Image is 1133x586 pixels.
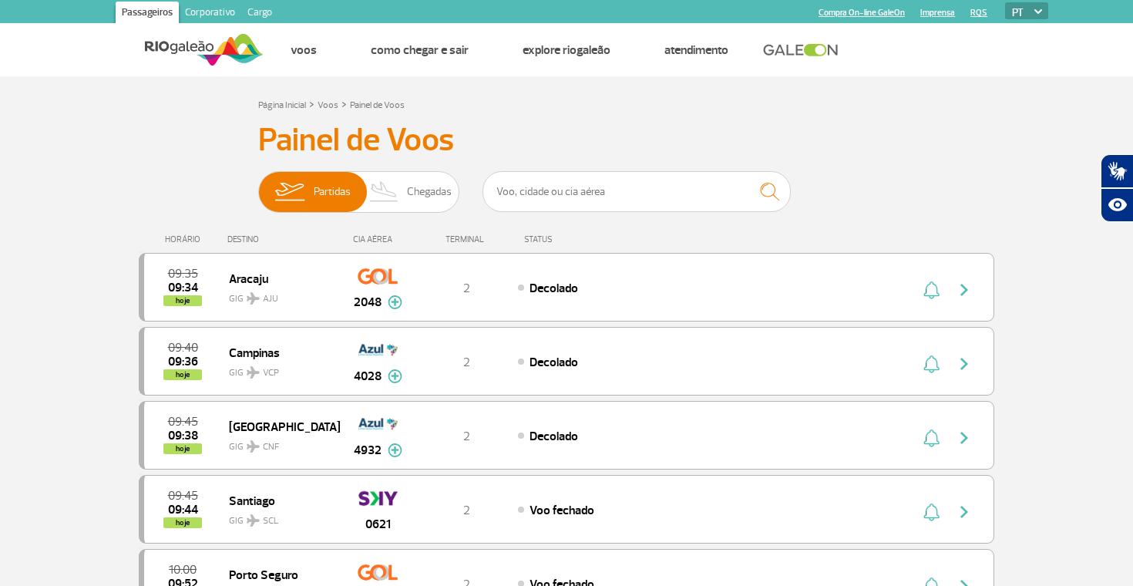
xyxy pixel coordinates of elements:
[388,443,402,457] img: mais-info-painel-voo.svg
[229,268,328,288] span: Aracaju
[229,358,328,380] span: GIG
[530,503,594,518] span: Voo fechado
[1101,154,1133,222] div: Plugin de acessibilidade da Hand Talk.
[169,564,197,575] span: 2025-10-01 10:00:00
[263,514,278,528] span: SCL
[229,490,328,510] span: Santiago
[116,2,179,26] a: Passageiros
[482,171,791,212] input: Voo, cidade ou cia aérea
[263,366,279,380] span: VCP
[664,42,728,58] a: Atendimento
[309,95,314,113] a: >
[388,295,402,309] img: mais-info-painel-voo.svg
[258,121,875,160] h3: Painel de Voos
[920,8,955,18] a: Imprensa
[163,443,202,454] span: hoje
[523,42,610,58] a: Explore RIOgaleão
[241,2,278,26] a: Cargo
[168,504,198,515] span: 2025-10-01 09:44:00
[955,503,973,521] img: seta-direita-painel-voo.svg
[168,430,198,441] span: 2025-10-01 09:38:29
[229,506,328,528] span: GIG
[923,503,940,521] img: sino-painel-voo.svg
[354,293,382,312] span: 2048
[163,517,202,528] span: hoje
[168,490,198,501] span: 2025-10-01 09:45:00
[416,234,516,244] div: TERMINAL
[354,367,382,386] span: 4028
[354,441,382,460] span: 4932
[388,369,402,383] img: mais-info-painel-voo.svg
[341,95,347,113] a: >
[339,234,416,244] div: CIA AÉREA
[229,416,328,436] span: [GEOGRAPHIC_DATA]
[263,292,278,306] span: AJU
[1101,154,1133,188] button: Abrir tradutor de língua de sinais.
[168,356,198,367] span: 2025-10-01 09:36:25
[291,42,317,58] a: Voos
[229,284,328,306] span: GIG
[923,281,940,299] img: sino-painel-voo.svg
[407,172,452,212] span: Chegadas
[516,234,642,244] div: STATUS
[229,564,328,584] span: Porto Seguro
[247,440,260,453] img: destiny_airplane.svg
[318,99,338,111] a: Voos
[229,432,328,454] span: GIG
[371,42,469,58] a: Como chegar e sair
[179,2,241,26] a: Corporativo
[168,342,198,353] span: 2025-10-01 09:40:00
[923,355,940,373] img: sino-painel-voo.svg
[229,342,328,362] span: Campinas
[247,514,260,527] img: destiny_airplane.svg
[1101,188,1133,222] button: Abrir recursos assistivos.
[265,172,314,212] img: slider-embarque
[163,295,202,306] span: hoje
[463,281,470,296] span: 2
[263,440,279,454] span: CNF
[143,234,227,244] div: HORÁRIO
[361,172,407,212] img: slider-desembarque
[350,99,405,111] a: Painel de Voos
[970,8,987,18] a: RQS
[530,355,578,370] span: Decolado
[463,429,470,444] span: 2
[463,503,470,518] span: 2
[314,172,351,212] span: Partidas
[247,292,260,305] img: destiny_airplane.svg
[955,355,973,373] img: seta-direita-painel-voo.svg
[955,429,973,447] img: seta-direita-painel-voo.svg
[819,8,905,18] a: Compra On-line GaleOn
[530,429,578,444] span: Decolado
[365,515,391,534] span: 0621
[923,429,940,447] img: sino-painel-voo.svg
[258,99,306,111] a: Página Inicial
[530,281,578,296] span: Decolado
[163,369,202,380] span: hoje
[168,268,198,279] span: 2025-10-01 09:35:00
[168,282,198,293] span: 2025-10-01 09:34:28
[463,355,470,370] span: 2
[955,281,973,299] img: seta-direita-painel-voo.svg
[227,234,340,244] div: DESTINO
[247,366,260,379] img: destiny_airplane.svg
[168,416,198,427] span: 2025-10-01 09:45:00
